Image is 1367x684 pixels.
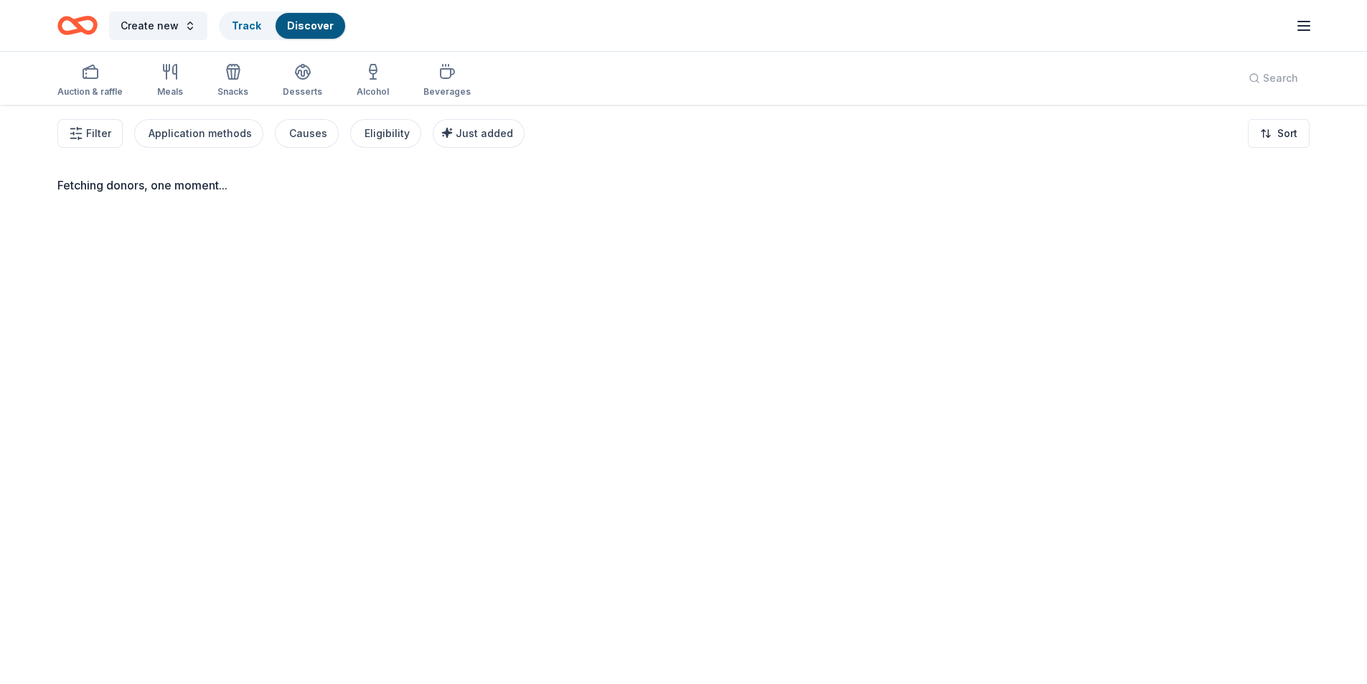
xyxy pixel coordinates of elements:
[357,86,389,98] div: Alcohol
[121,17,179,34] span: Create new
[283,57,322,105] button: Desserts
[219,11,347,40] button: TrackDiscover
[456,127,513,139] span: Just added
[57,57,123,105] button: Auction & raffle
[57,9,98,42] a: Home
[350,119,421,148] button: Eligibility
[86,125,111,142] span: Filter
[157,86,183,98] div: Meals
[57,119,123,148] button: Filter
[275,119,339,148] button: Causes
[1277,125,1297,142] span: Sort
[423,86,471,98] div: Beverages
[423,57,471,105] button: Beverages
[217,86,248,98] div: Snacks
[134,119,263,148] button: Application methods
[217,57,248,105] button: Snacks
[283,86,322,98] div: Desserts
[57,177,1310,194] div: Fetching donors, one moment...
[287,19,334,32] a: Discover
[157,57,183,105] button: Meals
[57,86,123,98] div: Auction & raffle
[289,125,327,142] div: Causes
[357,57,389,105] button: Alcohol
[149,125,252,142] div: Application methods
[109,11,207,40] button: Create new
[1248,119,1310,148] button: Sort
[232,19,261,32] a: Track
[365,125,410,142] div: Eligibility
[433,119,525,148] button: Just added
